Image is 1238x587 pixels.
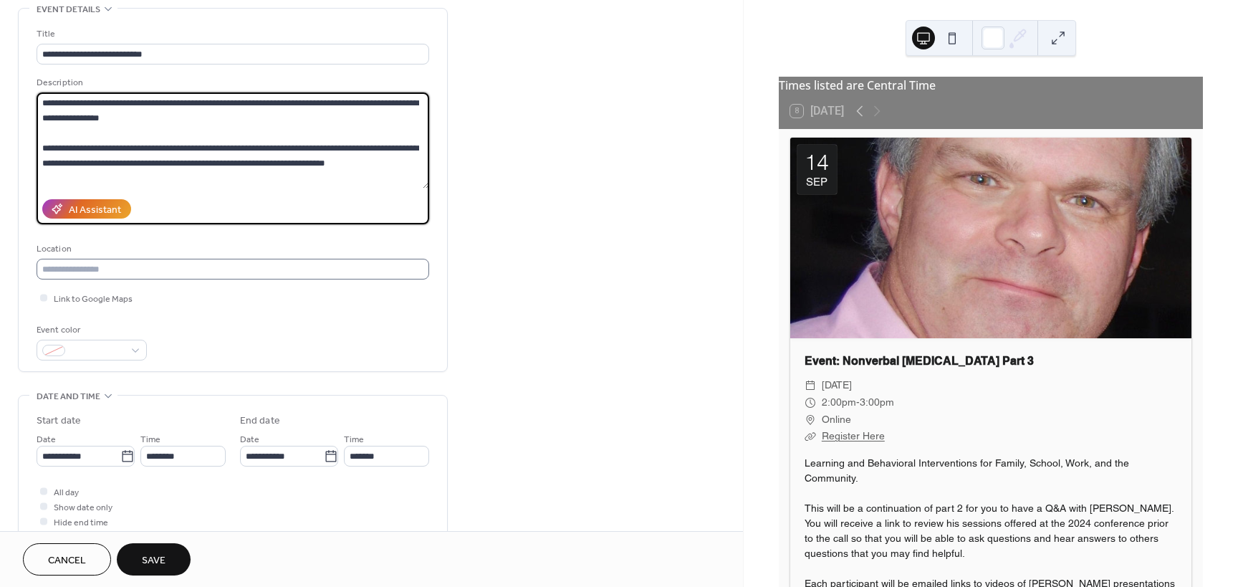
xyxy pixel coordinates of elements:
[240,432,259,447] span: Date
[142,553,165,568] span: Save
[806,176,827,187] div: Sep
[779,77,1203,94] div: Times listed are Central Time
[48,553,86,568] span: Cancel
[805,377,816,394] div: ​
[37,432,56,447] span: Date
[69,203,121,218] div: AI Assistant
[856,394,860,411] span: -
[37,27,426,42] div: Title
[37,242,426,257] div: Location
[822,430,885,442] a: Register Here
[37,323,144,338] div: Event color
[805,428,816,445] div: ​
[23,543,111,576] button: Cancel
[54,500,112,515] span: Show date only
[37,2,100,17] span: Event details
[805,152,829,173] div: 14
[54,292,133,307] span: Link to Google Maps
[54,515,108,530] span: Hide end time
[805,354,1034,368] a: Event: Nonverbal [MEDICAL_DATA] Part 3
[822,394,856,411] span: 2:00pm
[344,432,364,447] span: Time
[37,75,426,90] div: Description
[860,394,894,411] span: 3:00pm
[822,377,852,394] span: [DATE]
[805,394,816,411] div: ​
[37,414,81,429] div: Start date
[37,389,100,404] span: Date and time
[54,485,79,500] span: All day
[822,411,851,429] span: Online
[42,199,131,219] button: AI Assistant
[140,432,160,447] span: Time
[805,411,816,429] div: ​
[240,414,280,429] div: End date
[117,543,191,576] button: Save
